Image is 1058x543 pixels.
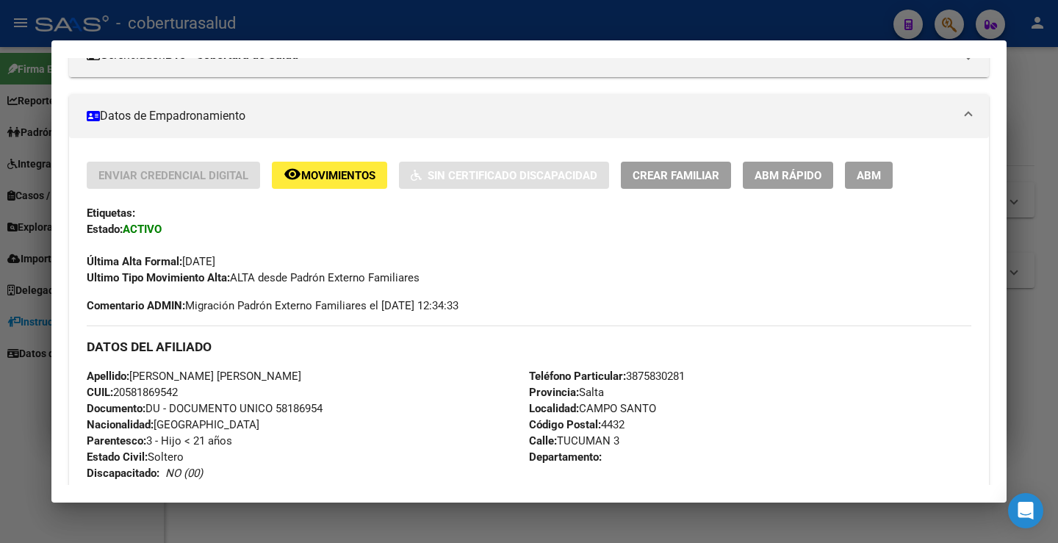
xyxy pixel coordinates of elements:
strong: Localidad: [529,402,579,415]
mat-icon: remove_red_eye [284,165,301,183]
span: 4432 [529,418,625,431]
span: CAMPO SANTO [529,402,656,415]
strong: Nacionalidad: [87,418,154,431]
strong: Documento: [87,402,145,415]
strong: Parentesco: [87,434,146,447]
span: Salta [529,386,604,399]
mat-panel-title: Datos de Empadronamiento [87,107,954,125]
h3: DATOS DEL AFILIADO [87,339,971,355]
strong: Estado Civil: [87,450,148,464]
button: Crear Familiar [621,162,731,189]
strong: ACTIVO [123,223,162,236]
strong: Estado: [87,223,123,236]
i: NO (00) [165,467,203,480]
strong: Calle: [529,434,557,447]
span: 3 - Hijo < 21 años [87,434,232,447]
button: Movimientos [272,162,387,189]
strong: Apellido: [87,370,129,383]
strong: Etiquetas: [87,206,135,220]
div: Open Intercom Messenger [1008,493,1043,528]
span: Sin Certificado Discapacidad [428,169,597,182]
mat-expansion-panel-header: Datos de Empadronamiento [69,94,989,138]
span: Crear Familiar [633,169,719,182]
span: Movimientos [301,169,375,182]
span: Migración Padrón Externo Familiares el [DATE] 12:34:33 [87,298,458,314]
strong: Discapacitado: [87,467,159,480]
strong: CUIL: [87,386,113,399]
span: ALTA desde Padrón Externo Familiares [87,271,420,284]
button: Enviar Credencial Digital [87,162,260,189]
strong: Última Alta Formal: [87,255,182,268]
span: 20581869542 [87,386,178,399]
strong: Sexo: [87,483,114,496]
strong: Teléfono Particular: [529,370,626,383]
span: ABM Rápido [755,169,821,182]
span: Soltero [87,450,184,464]
span: M [87,483,123,496]
span: 3875830281 [529,370,685,383]
span: ABM [857,169,881,182]
span: [PERSON_NAME] [PERSON_NAME] [87,370,301,383]
span: Enviar Credencial Digital [98,169,248,182]
strong: Provincia: [529,386,579,399]
span: TUCUMAN 3 [529,434,619,447]
span: [GEOGRAPHIC_DATA] [87,418,259,431]
strong: Ultimo Tipo Movimiento Alta: [87,271,230,284]
strong: Departamento: [529,450,602,464]
button: Sin Certificado Discapacidad [399,162,609,189]
button: ABM [845,162,893,189]
span: [DATE] [87,255,215,268]
strong: Código Postal: [529,418,601,431]
span: DU - DOCUMENTO UNICO 58186954 [87,402,323,415]
strong: Comentario ADMIN: [87,299,185,312]
button: ABM Rápido [743,162,833,189]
